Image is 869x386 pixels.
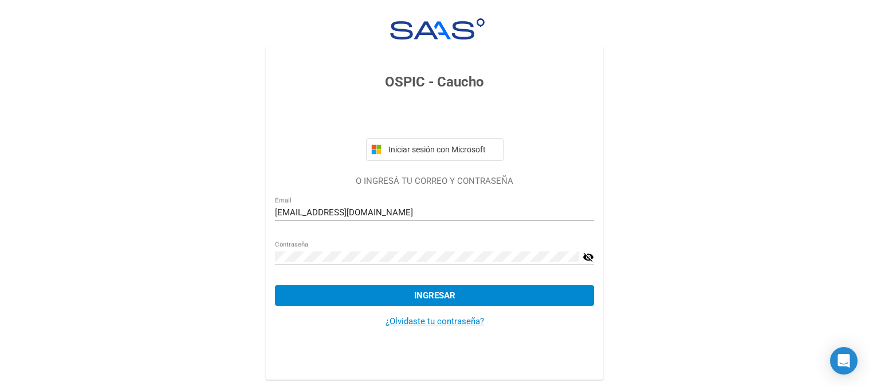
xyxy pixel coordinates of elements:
button: Iniciar sesión con Microsoft [366,138,504,161]
iframe: Botón Iniciar sesión con Google [360,105,509,130]
h3: OSPIC - Caucho [275,72,594,92]
mat-icon: visibility_off [583,250,594,264]
div: Open Intercom Messenger [830,347,858,375]
span: Ingresar [414,290,455,301]
span: Iniciar sesión con Microsoft [386,145,498,154]
a: ¿Olvidaste tu contraseña? [386,316,484,326]
p: O INGRESÁ TU CORREO Y CONTRASEÑA [275,175,594,188]
button: Ingresar [275,285,594,306]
